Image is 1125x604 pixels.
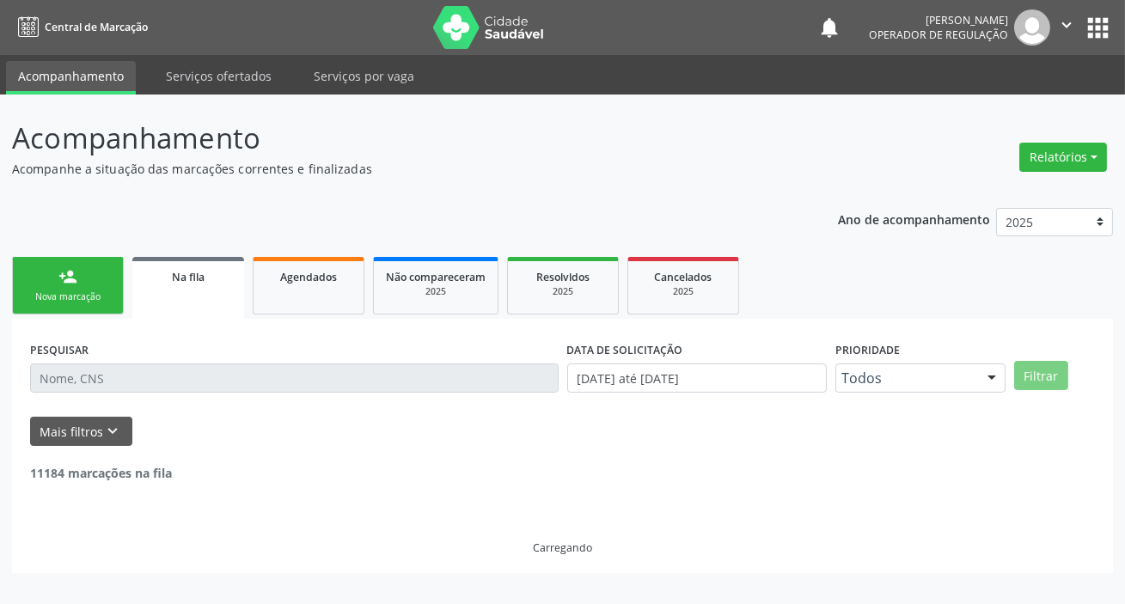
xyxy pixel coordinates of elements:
span: Todos [841,369,970,387]
a: Acompanhamento [6,61,136,95]
button: Relatórios [1019,143,1107,172]
div: 2025 [520,285,606,298]
label: Prioridade [835,337,900,363]
span: Operador de regulação [869,27,1008,42]
i: keyboard_arrow_down [104,422,123,441]
a: Serviços ofertados [154,61,284,91]
button: Mais filtroskeyboard_arrow_down [30,417,132,447]
button: apps [1083,13,1113,43]
p: Acompanhe a situação das marcações correntes e finalizadas [12,160,783,178]
input: Nome, CNS [30,363,559,393]
span: Central de Marcação [45,20,148,34]
span: Na fila [172,270,205,284]
span: Cancelados [655,270,712,284]
div: [PERSON_NAME] [869,13,1008,27]
span: Resolvidos [536,270,590,284]
div: Carregando [533,540,592,555]
div: 2025 [640,285,726,298]
p: Ano de acompanhamento [838,208,990,229]
div: Nova marcação [25,290,111,303]
div: 2025 [386,285,486,298]
label: PESQUISAR [30,337,89,363]
i:  [1057,15,1076,34]
button: Filtrar [1014,361,1068,390]
div: person_add [58,267,77,286]
label: DATA DE SOLICITAÇÃO [567,337,683,363]
button: notifications [817,15,841,40]
input: Selecione um intervalo [567,363,827,393]
span: Agendados [280,270,337,284]
a: Serviços por vaga [302,61,426,91]
span: Não compareceram [386,270,486,284]
button:  [1050,9,1083,46]
img: img [1014,9,1050,46]
p: Acompanhamento [12,117,783,160]
a: Central de Marcação [12,13,148,41]
strong: 11184 marcações na fila [30,465,172,481]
